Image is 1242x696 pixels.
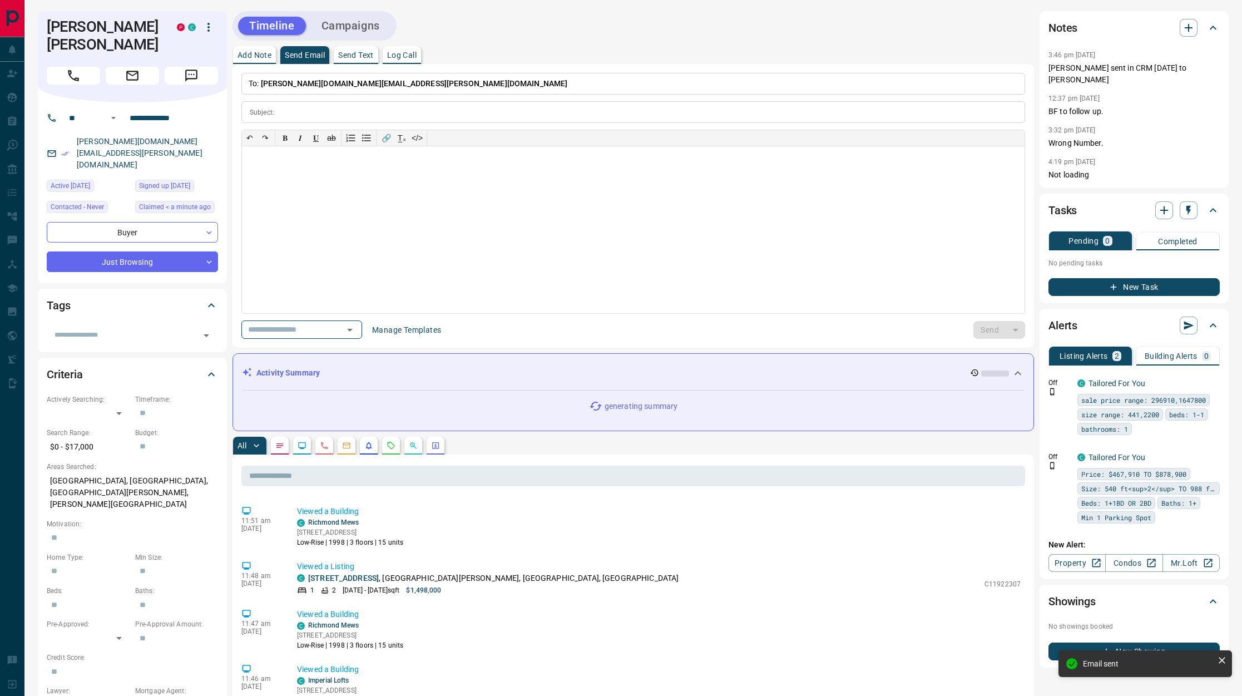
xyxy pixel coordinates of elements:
p: Send Text [338,51,374,59]
button: 𝐔 [308,130,324,146]
p: [STREET_ADDRESS] [297,630,403,640]
p: 11:48 am [241,572,280,580]
span: size range: 441,2200 [1081,409,1159,420]
button: Open [199,328,214,343]
span: sale price range: 296910,1647800 [1081,394,1206,406]
span: Min 1 Parking Spot [1081,512,1151,523]
button: 𝐁 [277,130,293,146]
p: Timeframe: [135,394,218,404]
p: Off [1048,378,1071,388]
p: No showings booked [1048,621,1220,631]
svg: Push Notification Only [1048,388,1056,396]
svg: Push Notification Only [1048,462,1056,470]
p: Pre-Approved: [47,619,130,629]
p: Areas Searched: [47,462,218,472]
button: New Task [1048,278,1220,296]
p: 1 [310,585,314,595]
span: Claimed < a minute ago [139,201,211,213]
svg: Lead Browsing Activity [298,441,306,450]
p: 11:51 am [241,517,280,525]
h2: Alerts [1048,317,1077,334]
span: bathrooms: 1 [1081,423,1128,435]
p: No pending tasks [1048,255,1220,272]
p: Activity Summary [256,367,320,379]
span: Contacted - Never [51,201,104,213]
div: Showings [1048,588,1220,615]
p: Viewed a Building [297,506,1021,517]
a: Mr.Loft [1162,554,1220,572]
p: 12:37 pm [DATE] [1048,95,1100,102]
a: Property [1048,554,1106,572]
a: Tailored For You [1088,453,1145,462]
p: Credit Score: [47,653,218,663]
div: Criteria [47,361,218,388]
button: ↶ [242,130,258,146]
p: Actively Searching: [47,394,130,404]
div: split button [973,321,1025,339]
button: Open [342,322,358,338]
svg: Notes [275,441,284,450]
div: Tasks [1048,197,1220,224]
span: Active [DATE] [51,180,90,191]
div: Buyer [47,222,218,243]
p: 11:47 am [241,620,280,628]
p: Budget: [135,428,218,438]
button: T̲ₓ [394,130,409,146]
p: Send Email [285,51,325,59]
a: Richmond Mews [308,621,359,629]
button: Manage Templates [365,321,448,339]
svg: Email Verified [61,150,69,157]
svg: Calls [320,441,329,450]
p: [DATE] [241,580,280,588]
p: Viewed a Building [297,609,1021,620]
p: Listing Alerts [1060,352,1108,360]
span: Beds: 1+1BD OR 2BD [1081,497,1151,509]
p: $0 - $17,000 [47,438,130,456]
p: Add Note [237,51,271,59]
p: 3:46 pm [DATE] [1048,51,1096,59]
button: New Showing [1048,643,1220,660]
div: condos.ca [297,519,305,527]
p: 0 [1105,237,1110,245]
div: Tags [47,292,218,319]
p: [STREET_ADDRESS] [297,685,402,695]
div: condos.ca [297,677,305,685]
p: Wrong Number. [1048,137,1220,149]
p: Beds: [47,586,130,596]
div: condos.ca [1077,453,1085,461]
p: Off [1048,452,1071,462]
p: $1,498,000 [406,585,441,595]
div: Fri Oct 20 2023 [135,180,218,195]
p: [DATE] [241,683,280,690]
span: Baths: 1+ [1161,497,1196,509]
div: condos.ca [297,622,305,630]
span: Signed up [DATE] [139,180,190,191]
p: Viewed a Building [297,664,1021,675]
p: 11:46 am [241,675,280,683]
svg: Agent Actions [431,441,440,450]
button: </> [409,130,425,146]
button: 𝑰 [293,130,308,146]
p: [DATE] - [DATE] sqft [343,585,399,595]
p: Not loading [1048,169,1220,181]
button: ab [324,130,339,146]
a: Richmond Mews [308,519,359,526]
s: ab [327,134,336,142]
p: Log Call [387,51,417,59]
span: Size: 540 ft<sup>2</sup> TO 988 ft<sup>2</sup> [1081,483,1216,494]
button: Timeline [238,17,306,35]
p: [STREET_ADDRESS] [297,527,403,537]
a: Tailored For You [1088,379,1145,388]
span: Message [165,67,218,85]
p: Lawyer: [47,686,130,696]
button: Numbered list [343,130,359,146]
a: [PERSON_NAME][DOMAIN_NAME][EMAIL_ADDRESS][PERSON_NAME][DOMAIN_NAME] [77,137,202,169]
p: BF to follow up. [1048,106,1220,117]
p: Pending [1068,237,1098,245]
div: condos.ca [297,574,305,582]
button: Open [107,111,120,125]
p: [PERSON_NAME] sent in CRM [DATE] to [PERSON_NAME] [1048,62,1220,86]
svg: Requests [387,441,395,450]
p: 0 [1204,352,1209,360]
p: Home Type: [47,552,130,562]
